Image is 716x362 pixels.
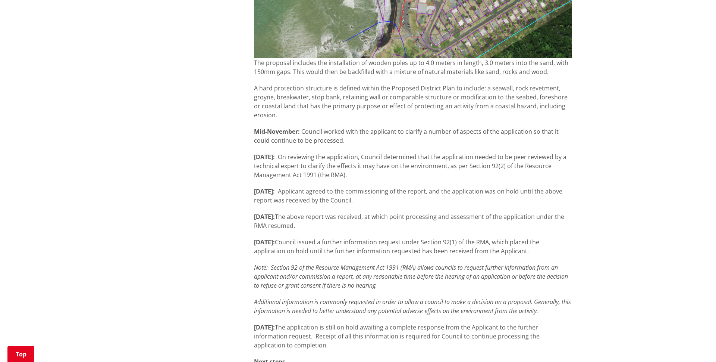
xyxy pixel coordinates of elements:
em: Note: Section 92 of the Resource Management Act 1991 (RMA) allows councils to request further inf... [254,263,568,290]
span: Council worked with the applicant to clarify a number of aspects of the application so that it co... [254,127,559,145]
p: The proposal includes the installation of wooden poles up to 4.0 meters in length, 3.0 meters int... [254,58,572,76]
strong: [DATE]: [254,153,275,161]
p: Council issued a further information request under Section 92(1) of the RMA, which placed the app... [254,238,572,256]
p: A hard protection structure is defined within the Proposed District Plan to include: a seawall, r... [254,84,572,120]
strong: [DATE]: [254,187,275,195]
p: Applicant agreed to the commissioning of the report, and the application was on hold until the ab... [254,187,572,205]
span: On reviewing the application, Council determined that the application needed to be peer reviewed ... [254,153,566,179]
strong: [DATE]: [254,213,275,221]
strong: Mid-November: [254,127,300,136]
strong: [DATE]: [254,238,275,246]
strong: [DATE]: [254,323,275,331]
iframe: Messenger Launcher [682,331,709,358]
a: Top [7,346,34,362]
p: The application is still on hold awaiting a complete response from the Applicant to the further i... [254,323,572,350]
p: The above report was received, at which point processing and assessment of the application under ... [254,212,572,230]
em: Additional information is commonly requested in order to allow a council to make a decision on a ... [254,298,571,315]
